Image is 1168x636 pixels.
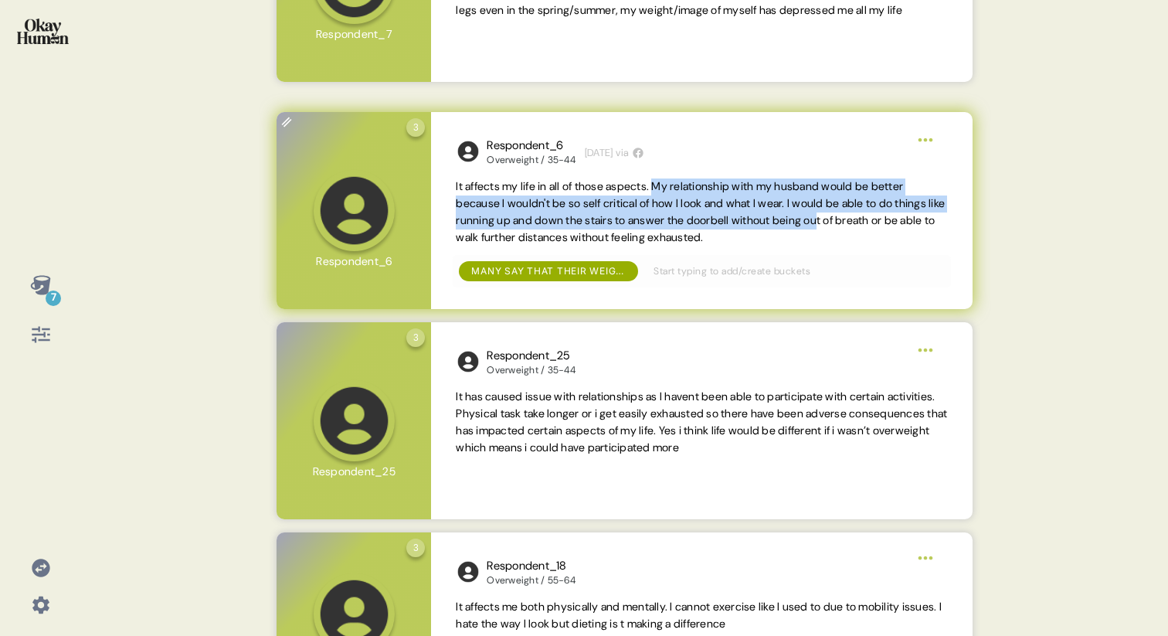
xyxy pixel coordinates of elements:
img: l1ibTKarBSWXLOhlfT5LxFP+OttMJpPJZDKZTCbz9PgHEggSPYjZSwEAAAAASUVORK5CYII= [456,139,480,164]
img: l1ibTKarBSWXLOhlfT5LxFP+OttMJpPJZDKZTCbz9PgHEggSPYjZSwEAAAAASUVORK5CYII= [456,559,480,584]
div: Respondent_6 [487,137,576,155]
div: 7 [46,291,61,306]
span: It affects me both physically and mentally. I cannot exercise like I used to due to mobility issu... [456,600,942,631]
div: Overweight / 35-44 [487,154,576,166]
img: l1ibTKarBSWXLOhlfT5LxFP+OttMJpPJZDKZTCbz9PgHEggSPYjZSwEAAAAASUVORK5CYII= [456,349,480,374]
div: Respondent_18 [487,557,576,575]
div: 3 [406,539,425,557]
div: 3 [406,328,425,347]
img: okayhuman.3b1b6348.png [17,19,69,44]
div: Overweight / 55-64 [487,574,576,587]
div: 3 [406,118,425,137]
time: [DATE] [585,145,613,161]
span: It affects my life in all of those aspects. My relationship with my husband would be better becau... [456,179,945,243]
span: via [616,145,629,161]
input: Start typing to add/create buckets [644,263,944,280]
div: Respondent_25 [487,347,576,365]
div: Many say that their weight struggles have cost them social possibilities, with mobility issues al... [471,264,626,278]
span: It has caused issue with relationships as I havent been able to participate with certain activiti... [456,389,947,454]
div: Overweight / 35-44 [487,364,576,376]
